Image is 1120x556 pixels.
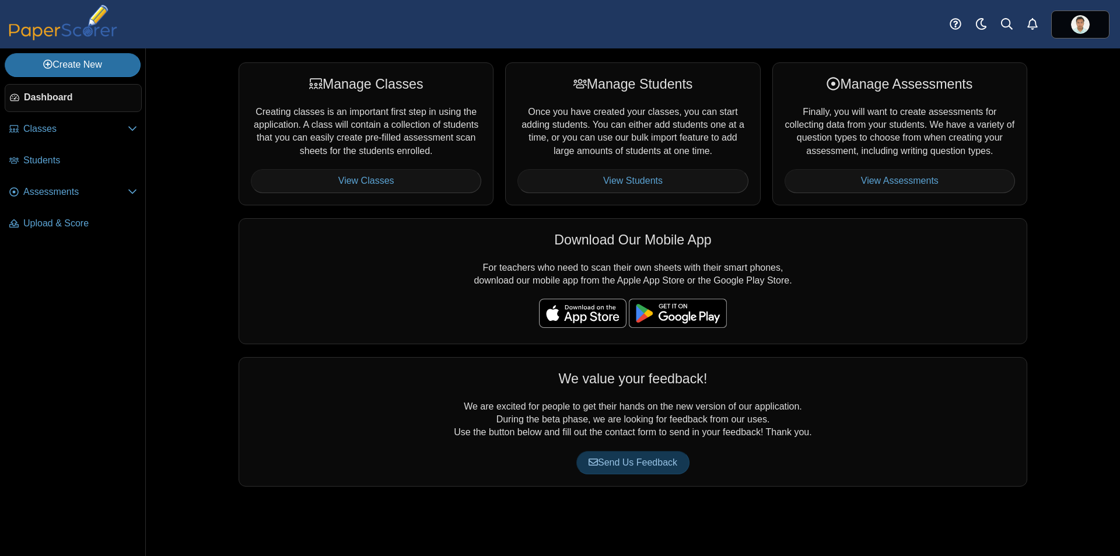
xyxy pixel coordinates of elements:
a: ps.qM1w65xjLpOGVUdR [1051,11,1109,39]
a: Students [5,147,142,175]
div: Manage Assessments [785,75,1015,93]
div: For teachers who need to scan their own sheets with their smart phones, download our mobile app f... [239,218,1027,344]
img: PaperScorer [5,5,121,40]
div: Finally, you will want to create assessments for collecting data from your students. We have a va... [772,62,1027,205]
div: Once you have created your classes, you can start adding students. You can either add students on... [505,62,760,205]
a: Upload & Score [5,210,142,238]
a: View Assessments [785,169,1015,193]
div: We value your feedback! [251,369,1015,388]
div: Download Our Mobile App [251,230,1015,249]
a: Send Us Feedback [576,451,689,474]
span: Assessments [23,186,128,198]
div: Creating classes is an important first step in using the application. A class will contain a coll... [239,62,494,205]
span: Upload & Score [23,217,137,230]
a: Alerts [1020,12,1045,37]
span: Send Us Feedback [589,457,677,467]
div: We are excited for people to get their hands on the new version of our application. During the be... [239,357,1027,487]
a: Create New [5,53,141,76]
a: Classes [5,116,142,144]
a: Assessments [5,179,142,207]
img: ps.qM1w65xjLpOGVUdR [1071,15,1090,34]
span: Dashboard [24,91,136,104]
img: google-play-badge.png [629,299,727,328]
div: Manage Students [517,75,748,93]
a: View Students [517,169,748,193]
span: Students [23,154,137,167]
div: Manage Classes [251,75,481,93]
a: Dashboard [5,84,142,112]
img: apple-store-badge.svg [539,299,626,328]
a: PaperScorer [5,32,121,42]
span: Classes [23,123,128,135]
a: View Classes [251,169,481,193]
span: adonis maynard pilongo [1071,15,1090,34]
